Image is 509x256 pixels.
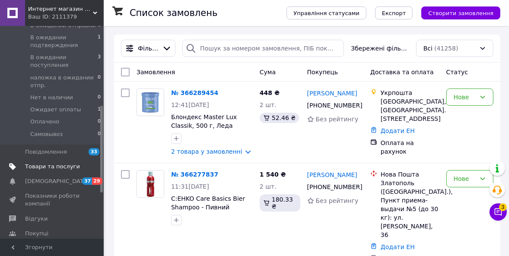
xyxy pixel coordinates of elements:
span: Збережені фільтри: [351,44,409,53]
div: [GEOGRAPHIC_DATA], [GEOGRAPHIC_DATA]. [STREET_ADDRESS] [381,97,439,123]
div: Златополь ([GEOGRAPHIC_DATA].), Пункт приема-выдачи №5 (до 30 кг): ул. [PERSON_NAME], 36 [381,179,439,239]
span: Ожидает оплаты [30,106,81,114]
input: Пошук за номером замовлення, ПІБ покупця, номером телефону, Email, номером накладної [182,40,344,57]
span: 1 [98,106,101,114]
a: C:EHKO Care Basics Bier Shampoo - Пивний шампунь для тонкого волосся 1л (Оригінал) [171,195,245,228]
a: [PERSON_NAME] [307,171,357,179]
button: Чат з покупцем3 [490,203,507,221]
span: 0 [98,74,101,89]
button: Створити замовлення [421,6,500,19]
div: Нове [454,92,476,102]
img: Фото товару [137,171,164,197]
span: Повідомлення [25,148,67,156]
span: В ожидании подтверждения [30,34,98,49]
a: [PERSON_NAME] [307,89,357,98]
div: Нова Пошта [381,170,439,179]
span: Покупець [307,69,338,76]
span: Показники роботи компанії [25,192,80,208]
div: Оплата на рахунок [381,139,439,156]
a: Додати ЕН [381,243,415,250]
a: Створити замовлення [413,9,500,16]
span: Без рейтингу [316,116,359,123]
span: 3 [98,54,101,69]
div: [PHONE_NUMBER] [305,181,357,193]
span: Товари та послуги [25,163,80,171]
div: 180.33 ₴ [260,194,300,212]
span: Відгуки [25,215,48,223]
span: 2 шт. [260,101,277,108]
span: Нет в наличии [30,94,73,101]
span: Створити замовлення [428,10,493,16]
span: 1 540 ₴ [260,171,286,178]
span: Статус [446,69,468,76]
a: 2 товара у замовленні [171,148,242,155]
span: Покупці [25,230,48,237]
button: Експорт [375,6,413,19]
span: 11:31[DATE] [171,183,209,190]
span: Експорт [382,10,406,16]
span: Без рейтингу [316,197,359,204]
a: № 366277837 [171,171,218,178]
span: В ожидании поступления [30,54,98,69]
div: Укрпошта [381,88,439,97]
a: № 366289454 [171,89,218,96]
div: 52.46 ₴ [260,113,299,123]
span: 0 [98,130,101,138]
span: 2 шт. [260,183,277,190]
span: [DEMOGRAPHIC_DATA] [25,177,89,185]
a: Фото товару [137,170,164,198]
span: Замовлення [137,69,175,76]
div: Нове [454,174,476,183]
span: Интернет магазин arlet [28,5,93,13]
span: 0 [98,94,101,101]
a: Блондекс Master Lux Classik, 500 г, Леда (Оригінал) [171,114,237,138]
span: (41258) [434,45,458,52]
span: 1 [98,34,101,49]
span: Доставка та оплата [370,69,434,76]
span: 29 [92,177,102,185]
span: Управління статусами [293,10,359,16]
span: Самовывоз [30,130,63,138]
h1: Список замовлень [130,8,217,18]
a: Додати ЕН [381,127,415,134]
span: 33 [89,148,99,155]
span: наложка в ожидании отпр. [30,74,98,89]
span: Оплачено [30,118,59,126]
div: Ваш ID: 2111379 [28,13,104,21]
img: Фото товару [137,89,164,116]
span: 0 [98,118,101,126]
span: 37 [82,177,92,185]
span: Фільтри [138,44,159,53]
span: Cума [260,69,276,76]
span: Всі [423,44,433,53]
span: 3 [499,203,507,211]
span: 12:41[DATE] [171,101,209,108]
div: [PHONE_NUMBER] [305,99,357,111]
span: 448 ₴ [260,89,280,96]
button: Управління статусами [286,6,366,19]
